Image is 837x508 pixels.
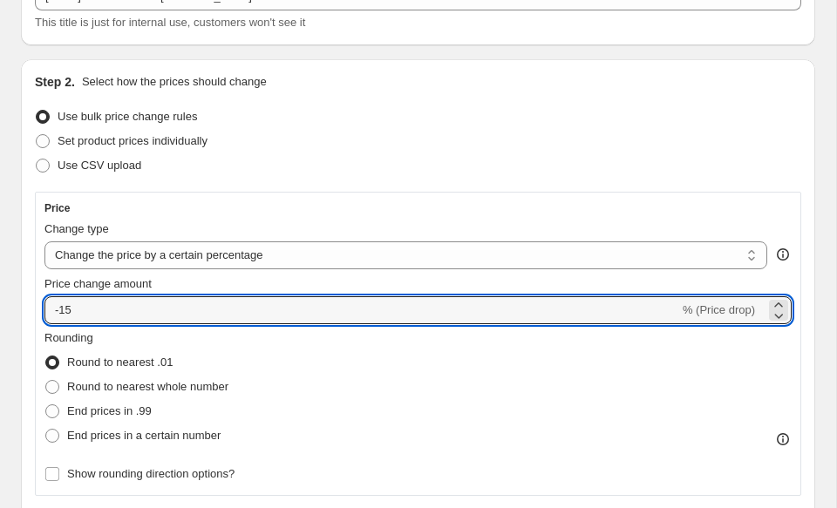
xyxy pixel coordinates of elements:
[82,73,267,91] p: Select how the prices should change
[67,380,228,393] span: Round to nearest whole number
[44,331,93,344] span: Rounding
[774,246,792,263] div: help
[67,429,221,442] span: End prices in a certain number
[58,159,141,172] span: Use CSV upload
[44,222,109,235] span: Change type
[58,134,208,147] span: Set product prices individually
[44,201,70,215] h3: Price
[67,404,152,417] span: End prices in .99
[44,277,152,290] span: Price change amount
[683,303,755,316] span: % (Price drop)
[44,296,679,324] input: -15
[67,356,173,369] span: Round to nearest .01
[35,73,75,91] h2: Step 2.
[58,110,197,123] span: Use bulk price change rules
[35,16,305,29] span: This title is just for internal use, customers won't see it
[67,467,235,480] span: Show rounding direction options?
